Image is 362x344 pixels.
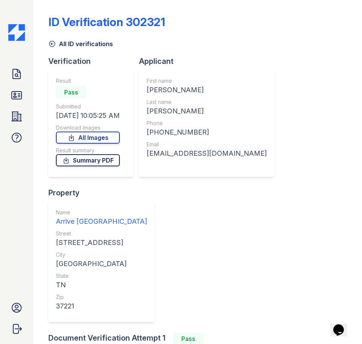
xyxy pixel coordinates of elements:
div: Applicant [139,56,280,67]
iframe: chat widget [330,314,354,336]
div: [EMAIL_ADDRESS][DOMAIN_NAME] [147,148,267,159]
div: [PHONE_NUMBER] [147,127,267,138]
a: All ID verifications [48,39,113,48]
div: Name [56,209,147,216]
div: First name [147,77,267,85]
a: All Images [56,132,120,144]
div: Last name [147,98,267,106]
div: Verification [48,56,139,67]
div: ID Verification 302321 [48,15,165,29]
div: Property [48,187,161,198]
div: [PERSON_NAME] [147,106,267,116]
div: [GEOGRAPHIC_DATA] [56,259,147,269]
div: Download Images [56,124,120,132]
div: [STREET_ADDRESS] [56,237,147,248]
div: Submitted [56,103,120,110]
div: [PERSON_NAME] [147,85,267,95]
div: Phone [147,119,267,127]
div: Result [56,77,120,85]
div: State [56,272,147,280]
a: Summary PDF [56,154,120,166]
div: [DATE] 10:05:25 AM [56,110,120,121]
a: Name Arrive [GEOGRAPHIC_DATA] [56,209,147,227]
div: Email [147,141,267,148]
div: City [56,251,147,259]
div: Zip [56,293,147,301]
div: Street [56,230,147,237]
div: 37221 [56,301,147,311]
img: CE_Icon_Blue-c292c112584629df590d857e76928e9f676e5b41ef8f769ba2f05ee15b207248.png [8,24,25,41]
div: Pass [56,86,86,98]
div: TN [56,280,147,290]
div: Result summary [56,147,120,154]
div: Arrive [GEOGRAPHIC_DATA] [56,216,147,227]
